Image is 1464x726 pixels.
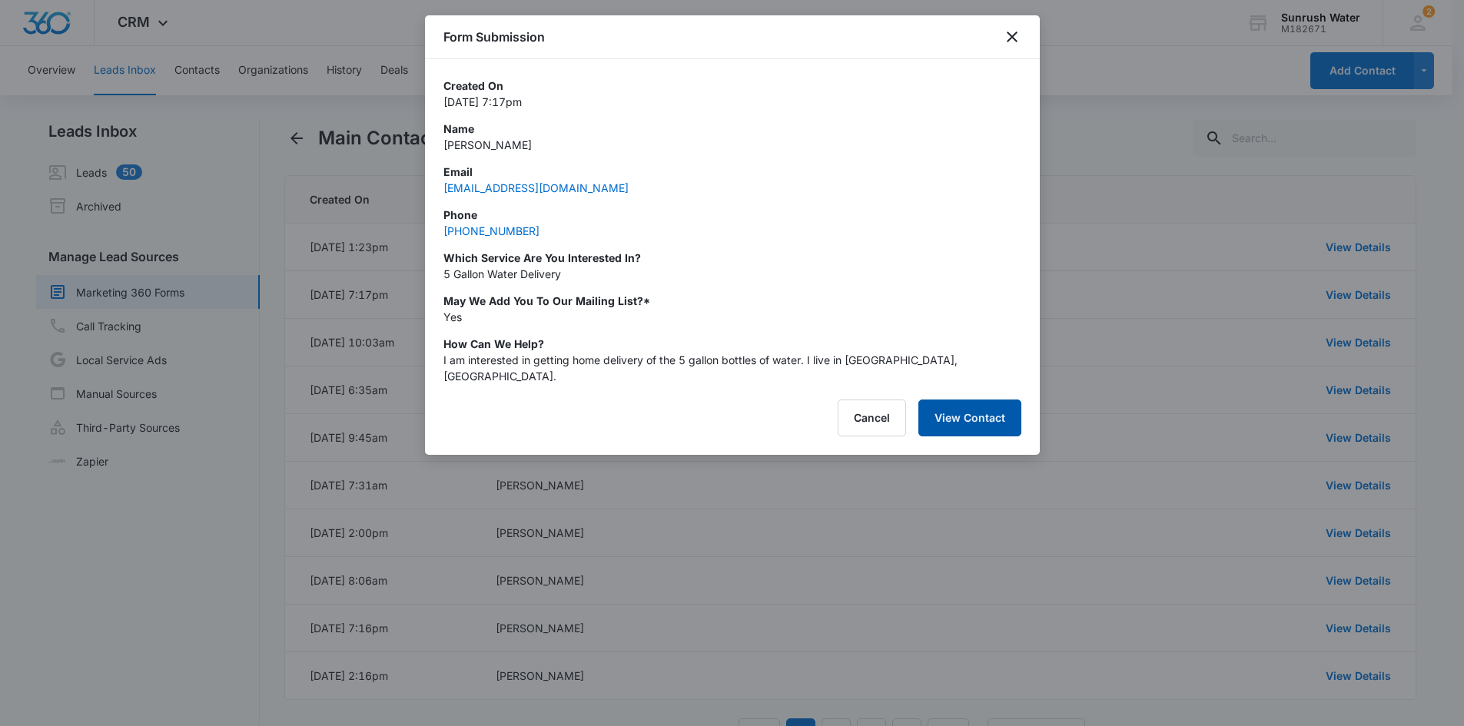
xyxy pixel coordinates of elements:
p: I am interested in getting home delivery of the 5 gallon bottles of water. I live in [GEOGRAPHIC_... [443,352,1021,384]
p: Email [443,164,1021,180]
p: Created On [443,78,1021,94]
p: [PERSON_NAME] [443,137,1021,153]
button: close [1003,28,1021,46]
p: 5 Gallon Water Delivery [443,266,1021,282]
a: [PHONE_NUMBER] [443,224,539,237]
p: May we add you to our mailing list?* [443,293,1021,309]
p: Name [443,121,1021,137]
p: Phone [443,207,1021,223]
p: [DATE] 7:17pm [443,94,1021,110]
p: Which service are you interested in? [443,250,1021,266]
p: Yes [443,309,1021,325]
button: View Contact [918,399,1021,436]
a: [EMAIL_ADDRESS][DOMAIN_NAME] [443,181,629,194]
p: How Can We Help? [443,336,1021,352]
h1: Form Submission [443,28,545,46]
button: Cancel [838,399,906,436]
